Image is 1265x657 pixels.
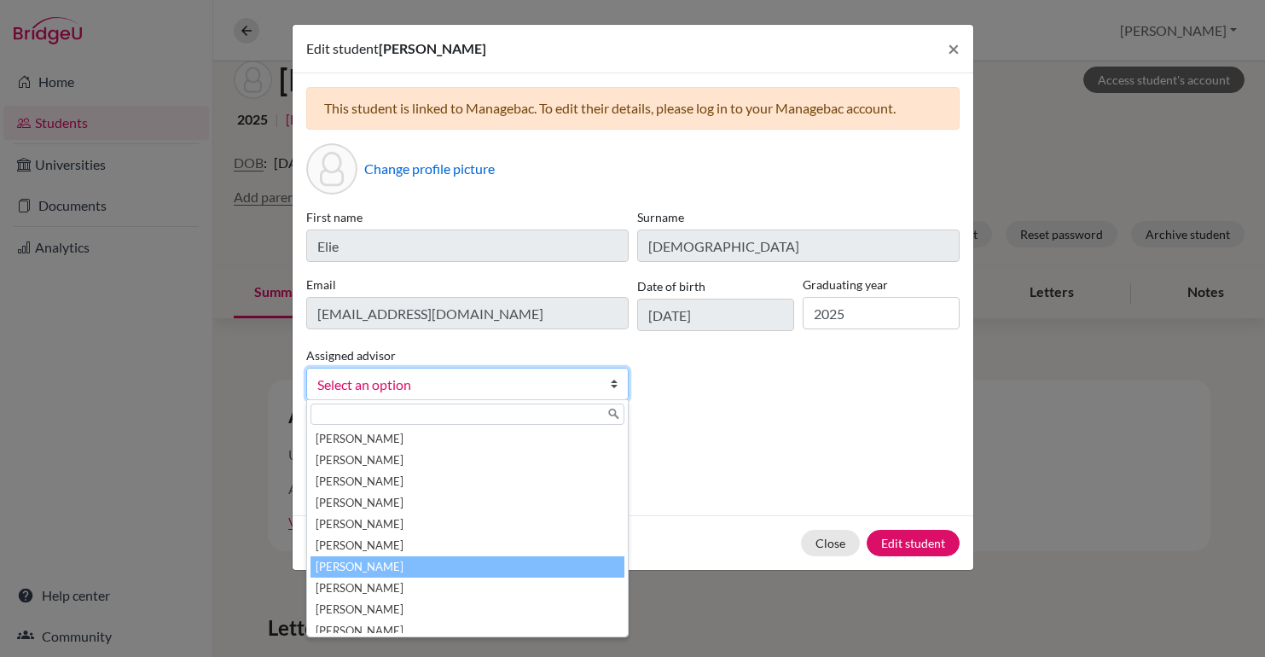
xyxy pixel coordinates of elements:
[310,535,624,556] li: [PERSON_NAME]
[306,87,960,130] div: This student is linked to Managebac. To edit their details, please log in to your Managebac account.
[310,428,624,450] li: [PERSON_NAME]
[310,492,624,514] li: [PERSON_NAME]
[306,427,960,448] p: Parents
[306,276,629,294] label: Email
[317,374,595,396] span: Select an option
[867,530,960,556] button: Edit student
[310,578,624,599] li: [PERSON_NAME]
[637,277,705,295] label: Date of birth
[310,556,624,578] li: [PERSON_NAME]
[803,276,960,294] label: Graduating year
[310,599,624,620] li: [PERSON_NAME]
[379,40,486,56] span: [PERSON_NAME]
[310,450,624,471] li: [PERSON_NAME]
[306,143,357,195] div: Profile picture
[310,620,624,642] li: [PERSON_NAME]
[948,36,960,61] span: ×
[306,346,396,364] label: Assigned advisor
[306,40,379,56] span: Edit student
[310,471,624,492] li: [PERSON_NAME]
[306,208,629,226] label: First name
[310,514,624,535] li: [PERSON_NAME]
[637,208,960,226] label: Surname
[637,299,794,331] input: dd/mm/yyyy
[801,530,860,556] button: Close
[934,25,973,73] button: Close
